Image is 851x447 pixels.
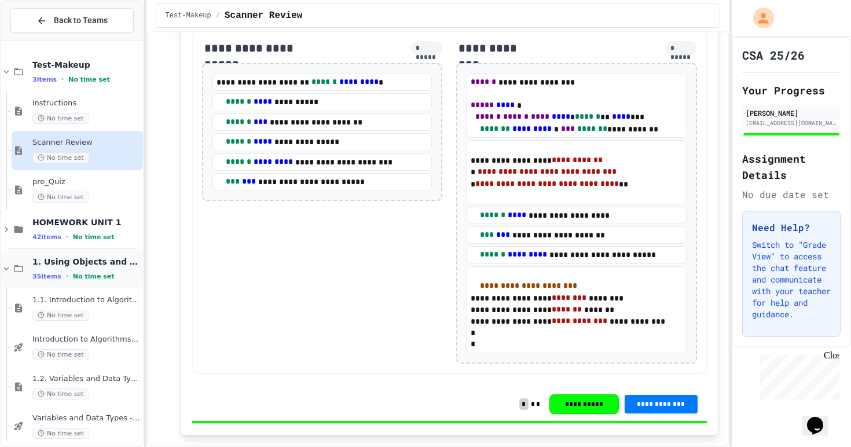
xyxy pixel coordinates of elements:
span: 42 items [32,233,61,241]
span: No time set [73,273,115,280]
div: [PERSON_NAME] [746,108,837,118]
span: Back to Teams [54,14,108,27]
iframe: chat widget [755,350,839,400]
button: Back to Teams [10,8,134,33]
span: pre_Quiz [32,177,141,187]
h2: Your Progress [742,82,841,98]
span: No time set [32,113,89,124]
span: 1. Using Objects and Methods [32,257,141,267]
h3: Need Help? [752,221,831,235]
span: No time set [32,428,89,439]
div: [EMAIL_ADDRESS][DOMAIN_NAME] [746,119,837,127]
span: 1.2. Variables and Data Types [32,374,141,384]
iframe: chat widget [802,401,839,435]
span: HOMEWORK UNIT 1 [32,217,141,228]
span: Variables and Data Types - Quiz [32,413,141,423]
span: 1.1. Introduction to Algorithms, Programming, and Compilers [32,295,141,305]
span: Test-Makeup [32,60,141,70]
div: Chat with us now!Close [5,5,80,74]
div: No due date set [742,188,841,201]
h1: CSA 25/26 [742,47,805,63]
span: instructions [32,98,141,108]
span: Test-Makeup [166,11,211,20]
span: Scanner Review [32,138,141,148]
p: Switch to "Grade View" to access the chat feature and communicate with your teacher for help and ... [752,239,831,320]
span: Introduction to Algorithms, Programming, and Compilers [32,335,141,345]
span: • [66,232,68,241]
span: No time set [32,310,89,321]
span: / [216,11,220,20]
span: No time set [32,192,89,203]
span: No time set [32,349,89,360]
span: Scanner Review [225,9,302,23]
h2: Assignment Details [742,151,841,183]
span: No time set [68,76,110,83]
span: 3 items [32,76,57,83]
span: No time set [73,233,115,241]
span: No time set [32,152,89,163]
div: My Account [741,5,777,31]
span: • [66,272,68,281]
span: No time set [32,389,89,400]
span: 35 items [32,273,61,280]
span: • [61,75,64,84]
